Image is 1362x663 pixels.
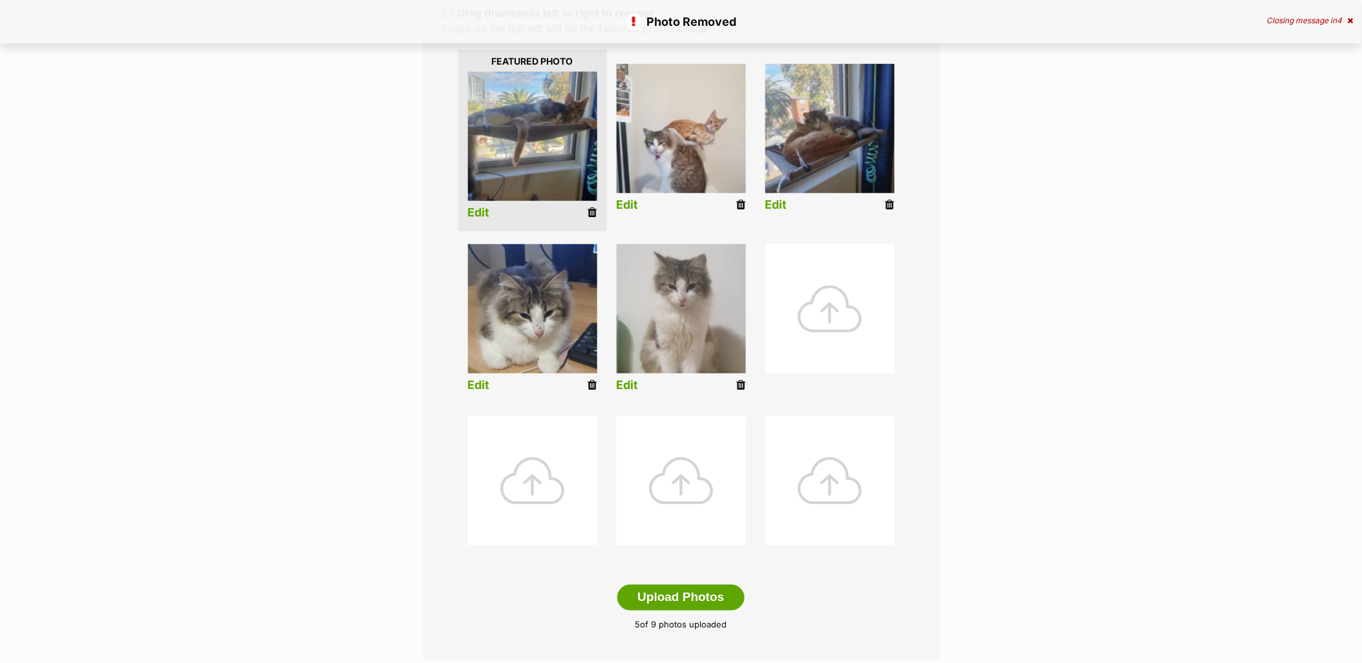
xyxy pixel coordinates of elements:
img: myzcpdicrkisu6lxf5ne.jpg [468,244,597,374]
span: 4 [1337,16,1343,25]
a: Edit [468,379,490,392]
a: Edit [617,198,639,212]
img: o7teqj8dgikqe21u8rur.jpg [617,244,746,374]
div: Closing message in [1267,16,1354,25]
img: sabu2gn05m20uw2zk81r.jpg [617,64,746,193]
img: qowjne9jqp9nqpxzhaj3.jpg [765,64,895,193]
button: Upload Photos [617,585,744,611]
p: Photo Removed [13,13,1349,30]
a: Edit [765,198,787,212]
p: of 9 photos uploaded [442,619,920,632]
img: twkljcj8ysixjg9bxbb0.jpg [468,72,597,201]
a: Edit [468,206,490,220]
span: 5 [635,620,641,630]
a: Edit [617,379,639,392]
